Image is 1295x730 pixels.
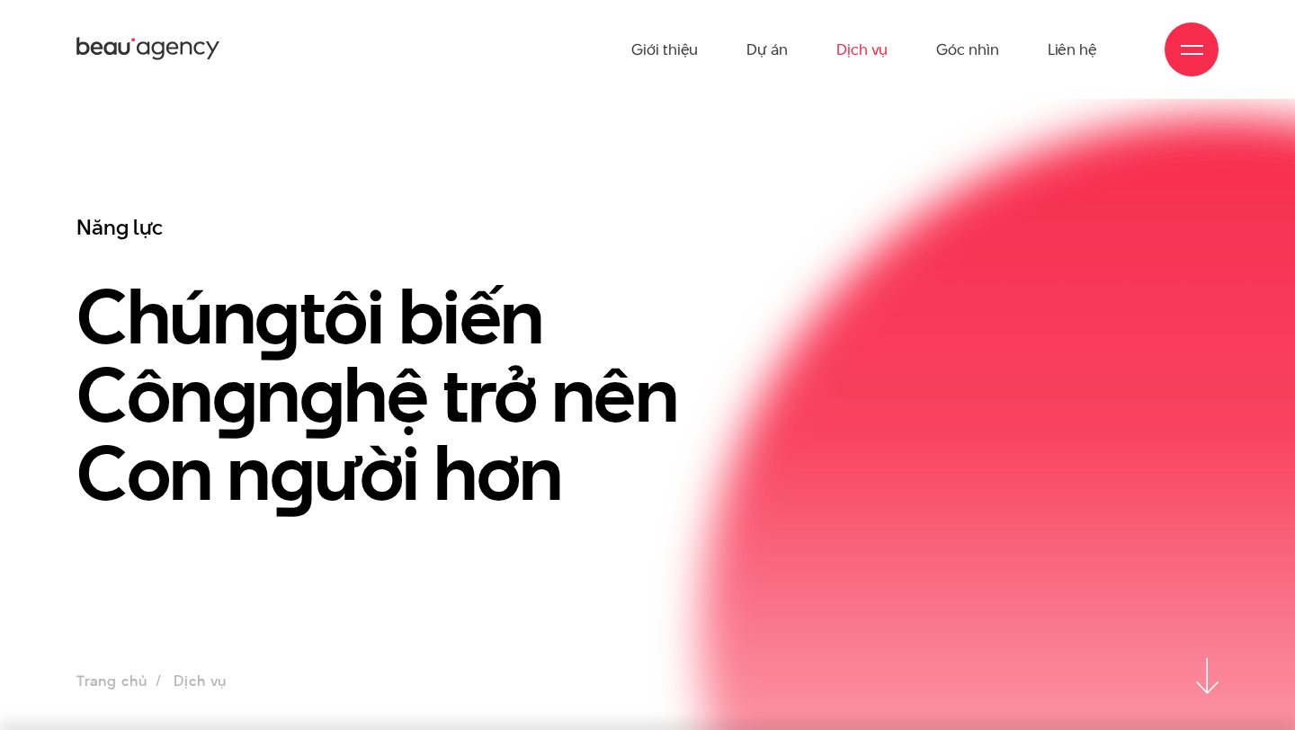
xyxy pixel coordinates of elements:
[76,214,731,242] h3: Năng lực
[270,419,315,526] en: g
[76,671,147,691] a: Trang chủ
[299,341,344,448] en: g
[76,278,731,512] h1: Chún tôi biến Côn n hệ trở nên Con n ười hơn
[255,263,299,369] en: g
[212,341,257,448] en: g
